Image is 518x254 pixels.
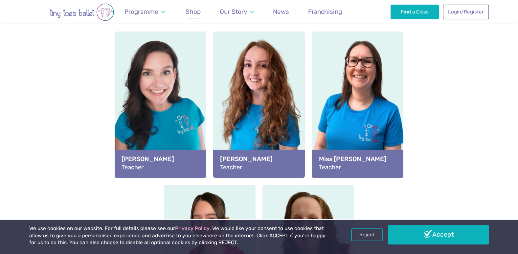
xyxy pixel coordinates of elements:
[122,164,144,171] span: Teacher
[220,164,242,171] span: Teacher
[443,5,489,19] a: Login/Register
[29,225,328,246] p: We use cookies on our website. For full details please see our . We would like your consent to us...
[319,164,341,171] span: Teacher
[220,155,298,163] strong: [PERSON_NAME]
[122,155,199,163] strong: [PERSON_NAME]
[216,4,257,19] a: Our Story
[270,4,292,19] a: News
[273,8,289,15] span: News
[124,8,158,15] span: Programme
[175,225,210,231] a: Privacy Policy
[213,32,305,178] a: View full-size image
[391,5,439,19] a: Find a Class
[305,4,345,19] a: Franchising
[29,3,134,21] img: tiny toes ballet
[351,228,383,241] a: Reject
[186,8,201,15] span: Shop
[122,4,169,19] a: Programme
[115,32,206,178] a: View full-size image
[388,225,489,244] a: Accept
[319,155,397,163] strong: Miss [PERSON_NAME]
[308,8,342,15] span: Franchising
[312,32,403,178] a: View full-size image
[220,8,247,15] span: Our Story
[183,4,204,19] a: Shop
